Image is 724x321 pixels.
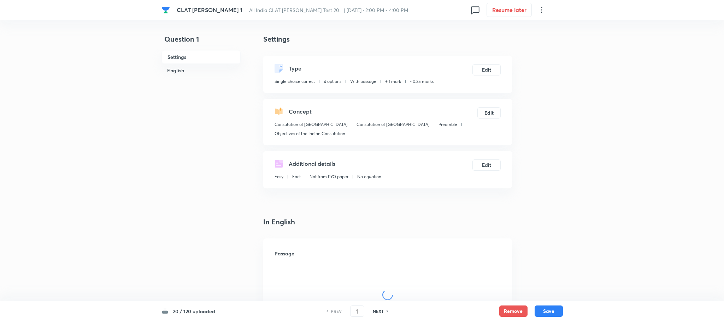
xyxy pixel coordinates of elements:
[177,6,242,13] span: CLAT [PERSON_NAME] 1
[275,131,345,137] p: Objectives of the Indian Constitution
[472,64,501,75] button: Edit
[350,78,376,85] p: With passage
[275,107,283,116] img: questionConcept.svg
[289,107,312,116] h5: Concept
[289,64,301,73] h5: Type
[263,217,512,227] h4: In English
[535,305,563,317] button: Save
[324,78,341,85] p: 4 options
[275,250,501,257] h6: Passage
[357,174,381,180] p: No equation
[477,107,500,119] button: Edit
[263,34,512,44] h4: Settings
[275,64,283,73] img: questionType.svg
[161,6,170,14] img: Company Logo
[161,34,241,50] h4: Question 1
[161,6,171,14] a: Company Logo
[292,174,301,180] p: Fact
[249,7,408,13] span: All India CLAT [PERSON_NAME] Test 20... | [DATE] · 2:00 PM - 4:00 PM
[410,78,434,85] p: - 0.25 marks
[385,78,401,85] p: + 1 mark
[275,174,283,180] p: Easy
[173,308,215,315] h6: 20 / 120 uploaded
[289,159,335,168] h5: Additional details
[373,308,384,314] h6: NEXT
[499,305,528,317] button: Remove
[275,121,348,128] p: Constitution of [GEOGRAPHIC_DATA]
[472,159,501,171] button: Edit
[438,121,457,128] p: Preamble
[161,50,241,64] h6: Settings
[275,78,315,85] p: Single choice correct
[161,64,241,77] h6: English
[357,121,430,128] p: Constitution of [GEOGRAPHIC_DATA]
[487,3,532,17] button: Resume later
[275,159,283,168] img: questionDetails.svg
[331,308,342,314] h6: PREV
[310,174,348,180] p: Not from PYQ paper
